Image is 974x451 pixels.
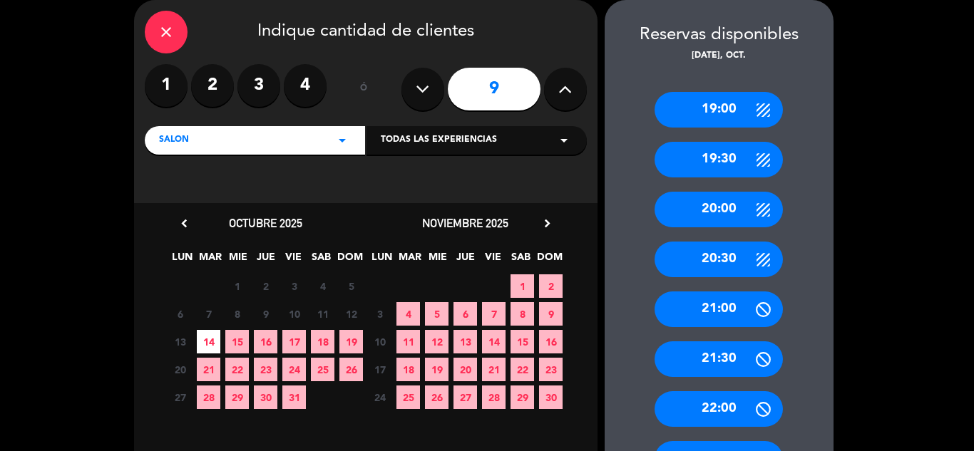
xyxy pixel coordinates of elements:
div: 21:30 [655,341,783,377]
span: 19 [339,330,363,353]
i: close [158,24,175,41]
span: 27 [168,385,192,409]
span: 3 [368,302,391,326]
span: JUE [453,249,477,272]
span: 9 [539,302,563,326]
span: 29 [511,385,534,409]
div: Reservas disponibles [605,21,834,49]
span: Todas las experiencias [381,133,497,147]
div: ó [341,64,387,114]
span: 16 [539,330,563,353]
span: 5 [339,274,363,298]
span: 6 [168,302,192,326]
span: noviembre 2025 [422,216,508,230]
span: 24 [282,358,306,381]
span: 17 [368,358,391,381]
span: 11 [396,330,420,353]
span: VIE [481,249,505,272]
label: 3 [237,64,280,107]
span: 20 [453,358,477,381]
span: 11 [311,302,334,326]
span: 20 [168,358,192,381]
span: 4 [311,274,334,298]
span: 19 [425,358,448,381]
span: LUN [170,249,194,272]
span: 14 [197,330,220,353]
span: 8 [511,302,534,326]
span: 13 [168,330,192,353]
span: 21 [482,358,506,381]
span: MAR [398,249,421,272]
span: LUN [370,249,394,272]
span: 10 [368,330,391,353]
span: 22 [225,358,249,381]
span: 18 [311,330,334,353]
label: 4 [284,64,327,107]
span: 26 [339,358,363,381]
span: 7 [482,302,506,326]
span: 12 [339,302,363,326]
span: SALON [159,133,189,147]
span: 14 [482,330,506,353]
span: 1 [225,274,249,298]
span: JUE [254,249,277,272]
span: 15 [225,330,249,353]
i: chevron_left [177,216,192,231]
span: 30 [539,385,563,409]
span: 15 [511,330,534,353]
span: 23 [254,358,277,381]
span: 24 [368,385,391,409]
span: SAB [309,249,333,272]
span: MIE [226,249,250,272]
span: MAR [198,249,222,272]
div: 19:00 [655,92,783,128]
span: 4 [396,302,420,326]
span: 25 [311,358,334,381]
i: chevron_right [540,216,555,231]
i: arrow_drop_down [334,132,351,149]
div: 19:30 [655,142,783,177]
span: 2 [539,274,563,298]
div: [DATE], oct. [605,49,834,63]
div: 22:00 [655,391,783,427]
label: 2 [191,64,234,107]
span: 3 [282,274,306,298]
label: 1 [145,64,188,107]
span: 29 [225,385,249,409]
span: 26 [425,385,448,409]
span: 17 [282,330,306,353]
span: 25 [396,385,420,409]
span: octubre 2025 [229,216,302,230]
span: 8 [225,302,249,326]
span: MIE [426,249,449,272]
span: 10 [282,302,306,326]
div: Indique cantidad de clientes [145,11,587,53]
span: 18 [396,358,420,381]
span: 31 [282,385,306,409]
span: DOM [337,249,361,272]
span: 27 [453,385,477,409]
div: 20:00 [655,192,783,227]
span: 5 [425,302,448,326]
span: 30 [254,385,277,409]
span: 1 [511,274,534,298]
span: 28 [197,385,220,409]
div: 20:30 [655,242,783,277]
span: 28 [482,385,506,409]
span: 2 [254,274,277,298]
div: 21:00 [655,291,783,327]
span: 23 [539,358,563,381]
span: SAB [509,249,533,272]
span: 9 [254,302,277,326]
span: 22 [511,358,534,381]
i: arrow_drop_down [555,132,573,149]
span: VIE [282,249,305,272]
span: 13 [453,330,477,353]
span: 12 [425,330,448,353]
span: 6 [453,302,477,326]
span: DOM [537,249,560,272]
span: 16 [254,330,277,353]
span: 7 [197,302,220,326]
span: 21 [197,358,220,381]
